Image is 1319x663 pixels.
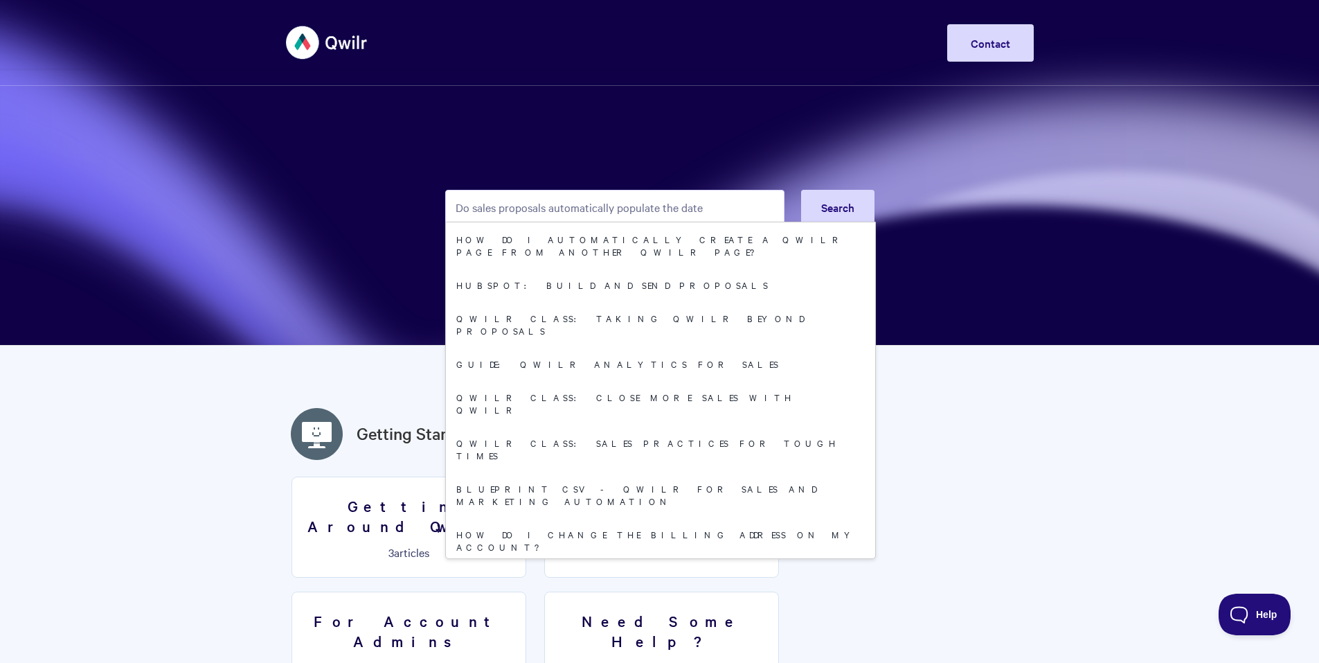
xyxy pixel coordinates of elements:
button: Search [801,190,874,224]
h3: For Account Admins [300,611,517,651]
a: Getting Around Qwilr 3articles [291,477,526,578]
a: Getting Started [357,421,471,446]
h3: Need Some Help? [553,611,770,651]
a: Qwilr Class: Taking Qwilr Beyond Proposals [446,301,875,347]
a: HubSpot: Build and Send Proposals [446,268,875,301]
span: 3 [388,545,394,560]
h3: Getting Around Qwilr [300,496,517,536]
a: Contact [947,24,1034,62]
img: Qwilr Help Center [286,17,368,69]
span: Search [821,200,854,215]
a: How do I change the billing address on my account? [446,518,875,563]
a: How do I automatically create a Qwilr page from another Qwilr page? [446,222,875,268]
iframe: Toggle Customer Support [1219,594,1291,635]
p: articles [300,546,517,558]
a: Guide: Qwilr Analytics for Sales [446,347,875,380]
input: Search the knowledge base [445,190,784,224]
a: Blueprint CSV - Qwilr for sales and marketing automation [446,472,875,518]
a: Qwilr Class: Sales Practices for Tough Times [446,426,875,472]
a: Qwilr Class: Close More Sales with Qwilr [446,380,875,426]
